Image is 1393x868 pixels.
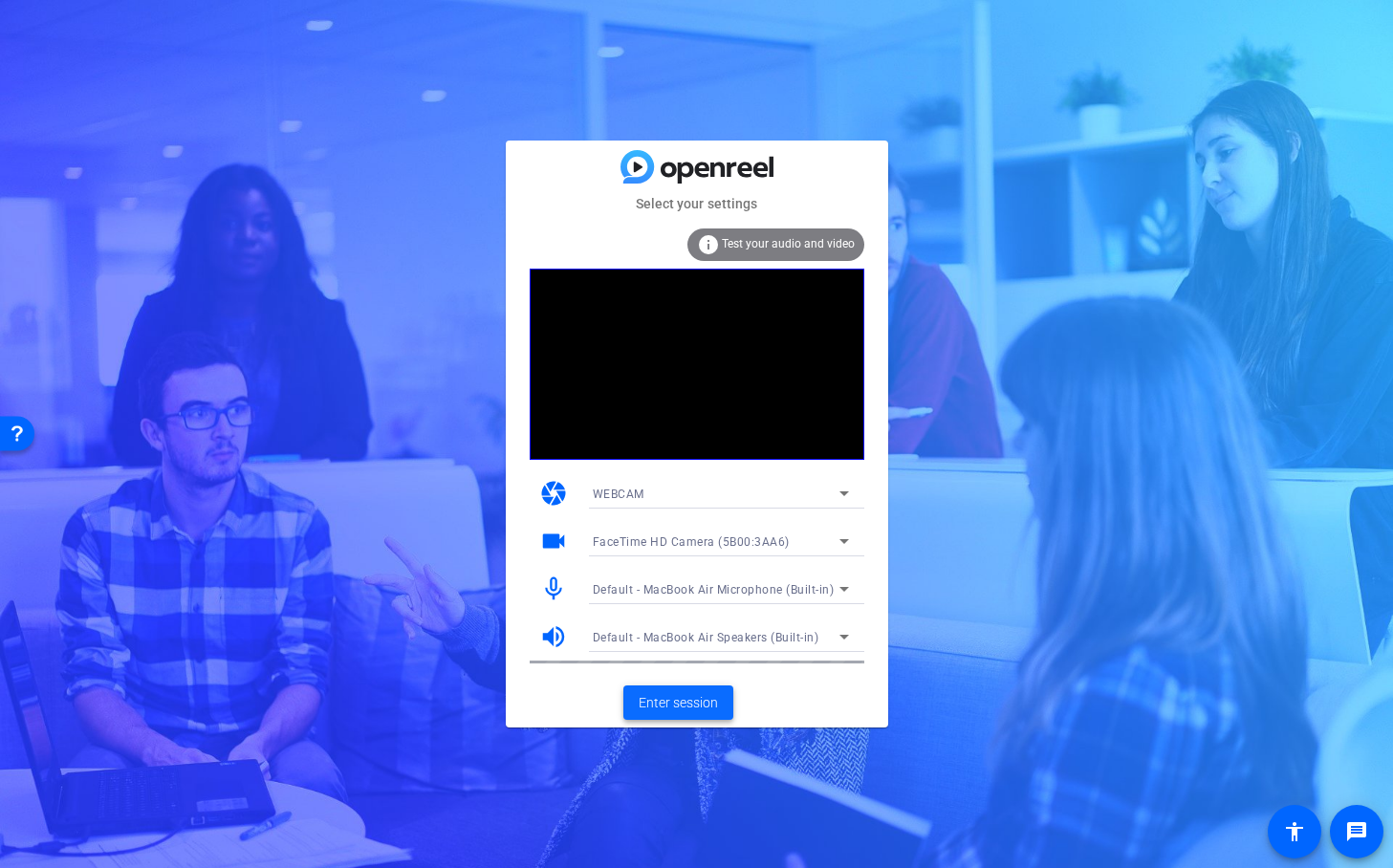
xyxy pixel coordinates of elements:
[697,233,720,256] mat-icon: info
[539,479,568,508] mat-icon: camera
[593,583,835,597] span: Default - MacBook Air Microphone (Built-in)
[722,237,855,250] span: Test your audio and video
[623,685,733,720] button: Enter session
[1283,820,1306,843] mat-icon: accessibility
[620,150,773,184] img: blue-gradient.svg
[593,535,790,549] span: FaceTime HD Camera (5B00:3AA6)
[1345,820,1368,843] mat-icon: message
[539,527,568,555] mat-icon: videocam
[539,575,568,603] mat-icon: mic_none
[593,631,819,644] span: Default - MacBook Air Speakers (Built-in)
[506,193,888,214] mat-card-subtitle: Select your settings
[539,622,568,651] mat-icon: volume_up
[593,488,644,501] span: WEBCAM
[639,693,718,713] span: Enter session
